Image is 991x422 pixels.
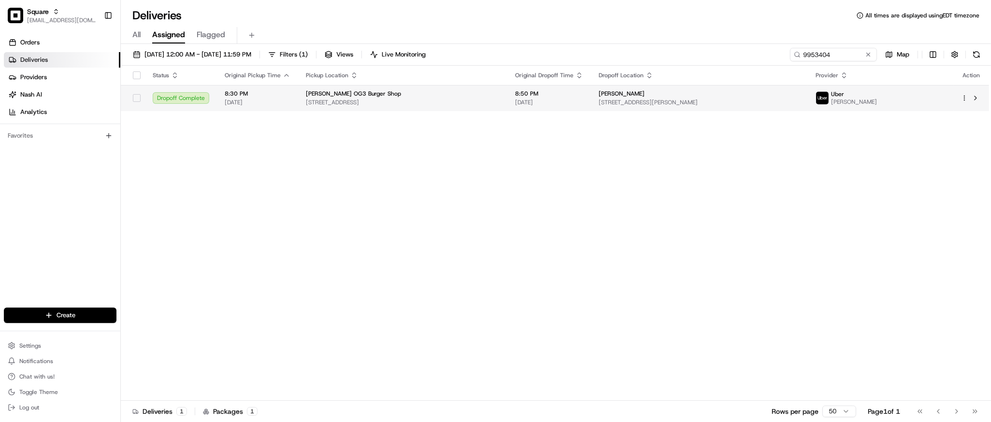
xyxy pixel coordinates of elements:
[4,401,116,414] button: Log out
[225,98,290,106] span: [DATE]
[144,50,251,59] span: [DATE] 12:00 AM - [DATE] 11:59 PM
[515,98,583,106] span: [DATE]
[19,388,58,396] span: Toggle Theme
[20,56,48,64] span: Deliveries
[515,90,583,98] span: 8:50 PM
[19,357,53,365] span: Notifications
[10,92,27,110] img: 1736555255976-a54dd68f-1ca7-489b-9aae-adbdc363a1c4
[19,404,39,411] span: Log out
[132,407,187,416] div: Deliveries
[91,140,155,150] span: API Documentation
[366,48,430,61] button: Live Monitoring
[306,71,348,79] span: Pickup Location
[8,8,23,23] img: Square
[19,140,74,150] span: Knowledge Base
[868,407,900,416] div: Page 1 of 1
[10,39,176,54] p: Welcome 👋
[382,50,426,59] span: Live Monitoring
[25,62,159,72] input: Clear
[306,90,401,98] span: [PERSON_NAME] OG3 Burger Shop
[4,70,120,85] a: Providers
[4,52,120,68] a: Deliveries
[865,12,979,19] span: All times are displayed using EDT timezone
[299,50,308,59] span: ( 1 )
[57,311,75,320] span: Create
[4,308,116,323] button: Create
[4,354,116,368] button: Notifications
[10,141,17,149] div: 📗
[225,90,290,98] span: 8:30 PM
[96,164,117,171] span: Pylon
[27,16,96,24] button: [EMAIL_ADDRESS][DOMAIN_NAME]
[599,90,645,98] span: [PERSON_NAME]
[831,98,877,106] span: [PERSON_NAME]
[881,48,914,61] button: Map
[10,10,29,29] img: Nash
[4,370,116,383] button: Chat with us!
[247,407,258,416] div: 1
[816,71,838,79] span: Provider
[19,342,41,350] span: Settings
[19,373,55,380] span: Chat with us!
[320,48,358,61] button: Views
[816,92,829,104] img: uber-new-logo.jpeg
[961,71,981,79] div: Action
[132,8,182,23] h1: Deliveries
[599,98,800,106] span: [STREET_ADDRESS][PERSON_NAME]
[153,71,169,79] span: Status
[225,71,281,79] span: Original Pickup Time
[68,163,117,171] a: Powered byPylon
[197,29,225,41] span: Flagged
[897,50,909,59] span: Map
[4,128,116,143] div: Favorites
[280,50,308,59] span: Filters
[831,90,844,98] span: Uber
[33,92,158,102] div: Start new chat
[78,136,159,154] a: 💻API Documentation
[970,48,983,61] button: Refresh
[20,90,42,99] span: Nash AI
[4,385,116,399] button: Toggle Theme
[4,87,120,102] a: Nash AI
[6,136,78,154] a: 📗Knowledge Base
[82,141,89,149] div: 💻
[33,102,122,110] div: We're available if you need us!
[164,95,176,107] button: Start new chat
[4,339,116,352] button: Settings
[27,7,49,16] button: Square
[4,35,120,50] a: Orders
[20,38,40,47] span: Orders
[336,50,353,59] span: Views
[132,29,141,41] span: All
[790,48,877,61] input: Type to search
[264,48,312,61] button: Filters(1)
[129,48,256,61] button: [DATE] 12:00 AM - [DATE] 11:59 PM
[4,4,100,27] button: SquareSquare[EMAIL_ADDRESS][DOMAIN_NAME]
[4,104,120,120] a: Analytics
[772,407,819,416] p: Rows per page
[599,71,644,79] span: Dropoff Location
[20,73,47,82] span: Providers
[515,71,574,79] span: Original Dropoff Time
[203,407,258,416] div: Packages
[176,407,187,416] div: 1
[152,29,185,41] span: Assigned
[20,108,47,116] span: Analytics
[306,98,500,106] span: [STREET_ADDRESS]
